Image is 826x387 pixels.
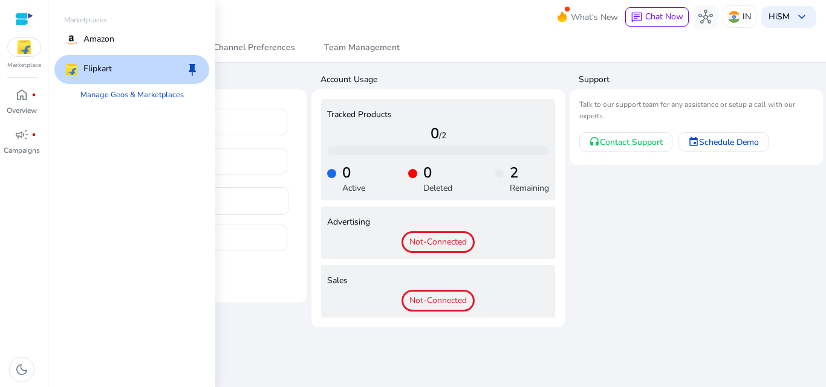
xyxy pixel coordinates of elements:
[439,130,446,141] span: /2
[64,62,79,77] img: flipkart.svg
[645,11,683,22] span: Chat Now
[71,84,193,106] a: Manage Geos & Marketplaces
[631,11,643,24] span: chat
[320,74,565,86] h4: Account Usage
[64,33,79,47] img: amazon.svg
[510,182,549,194] p: Remaining
[83,62,112,77] p: Flipkart
[625,7,689,27] button: chatChat Now
[31,132,36,137] span: fiber_manual_record
[402,231,475,253] span: Not-Connected
[327,217,549,228] h4: Advertising
[15,127,29,142] span: campaign
[600,136,663,149] span: Contact Support
[589,136,600,147] mat-icon: headset
[15,362,29,377] span: dark_mode
[777,11,790,22] b: SM
[571,7,618,28] span: What's New
[54,14,209,25] p: Marketplaces
[743,6,751,27] p: IN
[327,125,549,142] h4: 0
[83,33,114,47] p: Amazon
[423,182,452,194] p: Deleted
[728,11,740,23] img: in.svg
[769,13,790,21] p: Hi
[579,99,813,122] mat-card-subtitle: Talk to our support team for any assistance or setup a call with our experts.
[8,38,41,56] img: flipkart.svg
[579,74,823,86] h4: Support
[7,105,37,116] p: Overview
[688,136,699,147] mat-icon: event
[342,164,365,182] h4: 0
[31,92,36,97] span: fiber_manual_record
[15,88,29,102] span: home
[579,132,672,152] a: Contact Support
[699,136,759,149] span: Schedule Demo
[510,164,549,182] h4: 2
[327,110,549,120] h4: Tracked Products
[342,182,365,194] p: Active
[327,276,549,286] h4: Sales
[423,164,452,182] h4: 0
[698,10,713,24] span: hub
[402,290,475,312] span: Not-Connected
[213,43,295,52] span: Channel Preferences
[7,61,41,70] p: Marketplace
[324,43,400,52] span: Team Management
[4,145,40,156] p: Campaigns
[795,10,809,24] span: keyboard_arrow_down
[185,62,200,77] span: keep
[694,5,718,29] button: hub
